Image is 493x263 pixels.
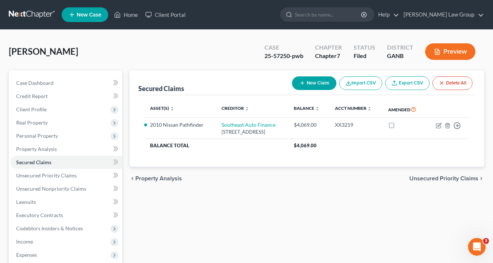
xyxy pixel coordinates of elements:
[432,76,472,90] button: Delete All
[222,105,249,111] a: Creditor unfold_more
[10,195,122,209] a: Lawsuits
[10,90,122,103] a: Credit Report
[409,176,478,181] span: Unsecured Priority Claims
[385,76,430,90] a: Export CSV
[16,133,58,139] span: Personal Property
[382,101,426,118] th: Amended
[150,105,174,111] a: Asset(s) unfold_more
[387,43,413,52] div: District
[315,52,342,60] div: Chapter
[483,238,489,244] span: 3
[294,143,317,148] span: $4,069.00
[16,212,63,218] span: Executory Contracts
[16,159,51,165] span: Secured Claims
[367,107,372,111] i: unfold_more
[387,52,413,60] div: GANB
[16,185,86,192] span: Unsecured Nonpriority Claims
[16,146,57,152] span: Property Analysis
[9,46,78,57] span: [PERSON_NAME]
[129,176,135,181] i: chevron_left
[16,238,33,245] span: Income
[10,156,122,169] a: Secured Claims
[129,176,182,181] button: chevron_left Property Analysis
[10,169,122,182] a: Unsecured Priority Claims
[110,8,142,21] a: Home
[16,80,54,86] span: Case Dashboard
[16,106,47,112] span: Client Profile
[16,93,48,99] span: Credit Report
[400,8,484,21] a: [PERSON_NAME] Law Group
[294,121,323,129] div: $4,069.00
[425,43,475,60] button: Preview
[339,76,382,90] button: Import CSV
[10,209,122,222] a: Executory Contracts
[337,52,340,59] span: 7
[292,76,336,90] button: New Claim
[16,252,37,258] span: Expenses
[478,176,484,181] i: chevron_right
[222,122,275,128] a: Southeast Auto Finance
[315,43,342,52] div: Chapter
[222,129,282,136] div: [STREET_ADDRESS]
[294,105,319,111] a: Balance unfold_more
[150,121,210,129] li: 2010 Nissan Pathfinder
[138,84,184,93] div: Secured Claims
[77,12,101,18] span: New Case
[10,76,122,90] a: Case Dashboard
[264,43,303,52] div: Case
[10,143,122,156] a: Property Analysis
[375,8,399,21] a: Help
[144,139,288,152] th: Balance Total
[10,182,122,195] a: Unsecured Nonpriority Claims
[16,225,83,231] span: Codebtors Insiders & Notices
[16,172,77,179] span: Unsecured Priority Claims
[142,8,189,21] a: Client Portal
[468,238,486,256] iframe: Intercom live chat
[135,176,182,181] span: Property Analysis
[409,176,484,181] button: Unsecured Priority Claims chevron_right
[264,52,303,60] div: 25-57250-pwb
[315,107,319,111] i: unfold_more
[335,105,372,111] a: Acct Number unfold_more
[295,8,362,21] input: Search by name...
[16,119,48,126] span: Real Property
[245,107,249,111] i: unfold_more
[354,52,375,60] div: Filed
[16,199,36,205] span: Lawsuits
[335,121,376,129] div: XX3219
[170,107,174,111] i: unfold_more
[354,43,375,52] div: Status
